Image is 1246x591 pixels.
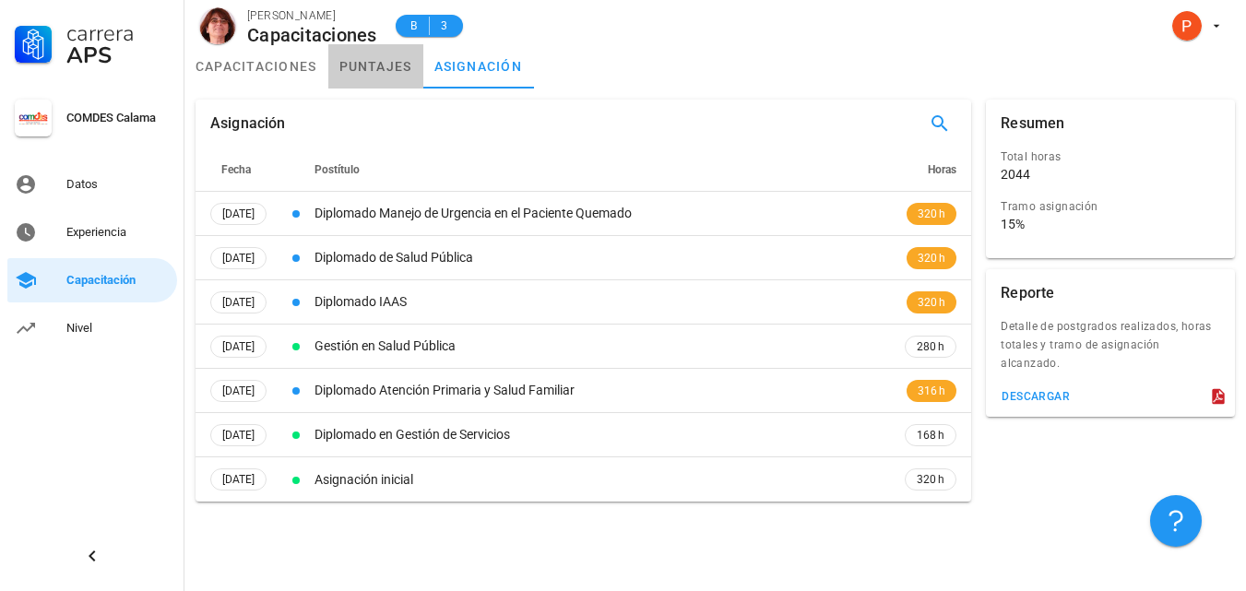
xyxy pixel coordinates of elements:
[918,382,945,400] span: 316 h
[314,292,886,312] div: Diplomado IAAS
[222,381,255,401] span: [DATE]
[222,469,255,490] span: [DATE]
[1001,197,1205,216] div: Tramo asignación
[184,44,328,89] a: capacitaciones
[918,249,945,267] span: 320 h
[222,248,255,268] span: [DATE]
[890,148,971,192] th: Horas
[222,204,255,224] span: [DATE]
[1001,100,1064,148] div: Resumen
[314,248,886,267] div: Diplomado de Salud Pública
[66,111,170,125] div: COMDES Calama
[66,177,170,192] div: Datos
[1001,216,1025,232] div: 15%
[423,44,534,89] a: asignación
[66,22,170,44] div: Carrera
[222,292,255,313] span: [DATE]
[314,163,360,176] span: Postítulo
[66,321,170,336] div: Nivel
[314,337,886,356] div: Gestión en Salud Pública
[314,381,886,400] div: Diplomado Atención Primaria y Salud Familiar
[222,425,255,445] span: [DATE]
[66,44,170,66] div: APS
[66,225,170,240] div: Experiencia
[1001,269,1054,317] div: Reporte
[328,44,423,89] a: puntajes
[7,258,177,302] a: Capacitación
[247,25,377,45] div: Capacitaciones
[1172,11,1202,41] div: avatar
[7,210,177,254] a: Experiencia
[7,162,177,207] a: Datos
[7,306,177,350] a: Nivel
[1001,148,1205,166] div: Total horas
[917,470,944,489] span: 320 h
[196,148,281,192] th: Fecha
[311,148,890,192] th: Postítulo
[986,317,1235,384] div: Detalle de postgrados realizados, horas totales y tramo de asignación alcanzado.
[314,470,886,490] div: Asignación inicial
[918,205,945,223] span: 320 h
[247,6,377,25] div: [PERSON_NAME]
[407,17,421,35] span: B
[199,7,236,44] div: avatar
[66,273,170,288] div: Capacitación
[917,337,944,356] span: 280 h
[928,163,956,176] span: Horas
[1001,390,1070,403] div: descargar
[221,163,251,176] span: Fecha
[314,204,886,223] div: Diplomado Manejo de Urgencia en el Paciente Quemado
[917,426,944,444] span: 168 h
[314,425,886,444] div: Diplomado en Gestión de Servicios
[210,100,286,148] div: Asignación
[993,384,1077,409] button: descargar
[1001,166,1030,183] div: 2044
[437,17,452,35] span: 3
[918,293,945,312] span: 320 h
[222,337,255,357] span: [DATE]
